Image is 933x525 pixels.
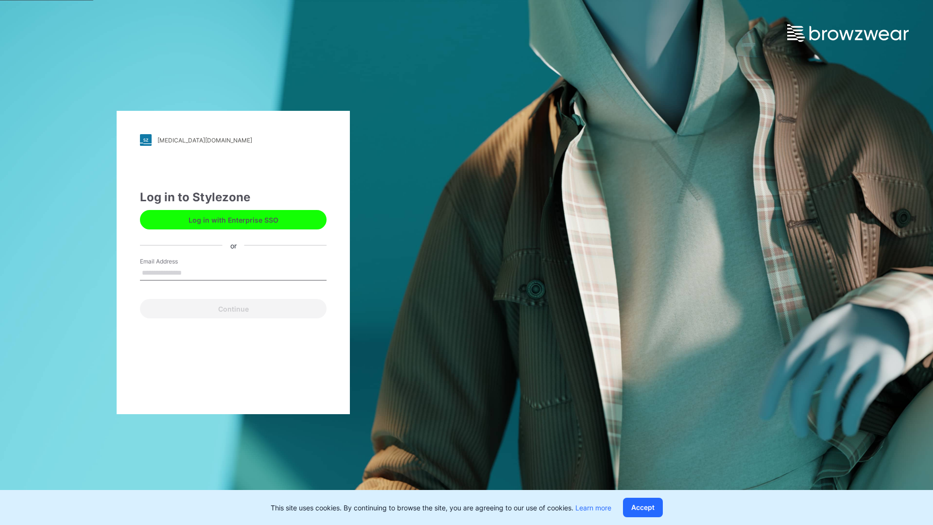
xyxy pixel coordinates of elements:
[623,498,663,517] button: Accept
[271,503,611,513] p: This site uses cookies. By continuing to browse the site, you are agreeing to our use of cookies.
[787,24,909,42] img: browzwear-logo.e42bd6dac1945053ebaf764b6aa21510.svg
[157,137,252,144] div: [MEDICAL_DATA][DOMAIN_NAME]
[140,189,327,206] div: Log in to Stylezone
[140,134,327,146] a: [MEDICAL_DATA][DOMAIN_NAME]
[575,504,611,512] a: Learn more
[140,134,152,146] img: stylezone-logo.562084cfcfab977791bfbf7441f1a819.svg
[140,257,208,266] label: Email Address
[223,240,244,250] div: or
[140,210,327,229] button: Log in with Enterprise SSO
